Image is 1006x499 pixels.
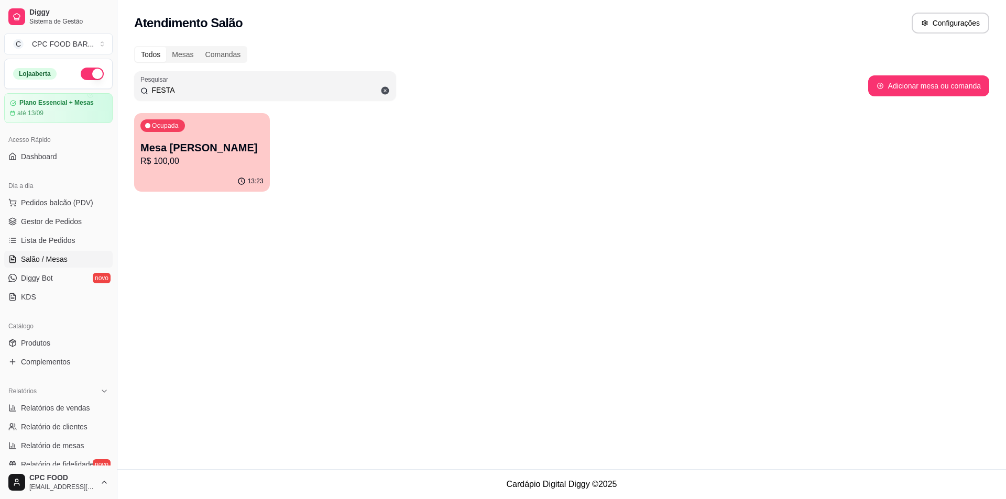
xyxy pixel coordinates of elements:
a: KDS [4,289,113,305]
button: Pedidos balcão (PDV) [4,194,113,211]
div: Mesas [166,47,199,62]
p: Mesa [PERSON_NAME] [140,140,264,155]
span: Diggy Bot [21,273,53,283]
div: Loja aberta [13,68,57,80]
div: Catálogo [4,318,113,335]
span: Dashboard [21,151,57,162]
button: Select a team [4,34,113,54]
article: até 13/09 [17,109,43,117]
span: Relatório de fidelidade [21,459,94,470]
span: CPC FOOD [29,473,96,483]
input: Pesquisar [148,85,390,95]
p: R$ 100,00 [140,155,264,168]
a: Complementos [4,353,113,370]
span: Sistema de Gestão [29,17,108,26]
a: DiggySistema de Gestão [4,4,113,29]
span: Produtos [21,338,50,348]
a: Lista de Pedidos [4,232,113,249]
a: Relatórios de vendas [4,400,113,416]
a: Gestor de Pedidos [4,213,113,230]
button: Alterar Status [81,68,104,80]
button: Adicionar mesa ou comanda [868,75,989,96]
span: Relatórios de vendas [21,403,90,413]
span: Pedidos balcão (PDV) [21,197,93,208]
span: KDS [21,292,36,302]
a: Dashboard [4,148,113,165]
label: Pesquisar [140,75,172,84]
p: Ocupada [152,121,179,130]
span: C [13,39,24,49]
span: [EMAIL_ADDRESS][DOMAIN_NAME] [29,483,96,491]
h2: Atendimento Salão [134,15,243,31]
a: Diggy Botnovo [4,270,113,286]
div: Dia a dia [4,178,113,194]
a: Relatório de clientes [4,418,113,435]
span: Complementos [21,357,70,367]
button: OcupadaMesa [PERSON_NAME]R$ 100,0013:23 [134,113,270,192]
div: Comandas [200,47,247,62]
footer: Cardápio Digital Diggy © 2025 [117,469,1006,499]
span: Relatórios [8,387,37,395]
a: Plano Essencial + Mesasaté 13/09 [4,93,113,123]
a: Relatório de fidelidadenovo [4,456,113,473]
a: Relatório de mesas [4,437,113,454]
button: Configurações [912,13,989,34]
a: Produtos [4,335,113,351]
span: Relatório de clientes [21,422,88,432]
div: Todos [135,47,166,62]
span: Relatório de mesas [21,440,84,451]
span: Lista de Pedidos [21,235,75,246]
div: Acesso Rápido [4,131,113,148]
a: Salão / Mesas [4,251,113,268]
span: Salão / Mesas [21,254,68,264]
div: CPC FOOD BAR ... [32,39,94,49]
span: Diggy [29,8,108,17]
p: 13:23 [248,177,264,185]
button: CPC FOOD[EMAIL_ADDRESS][DOMAIN_NAME] [4,470,113,495]
span: Gestor de Pedidos [21,216,82,227]
article: Plano Essencial + Mesas [19,99,94,107]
